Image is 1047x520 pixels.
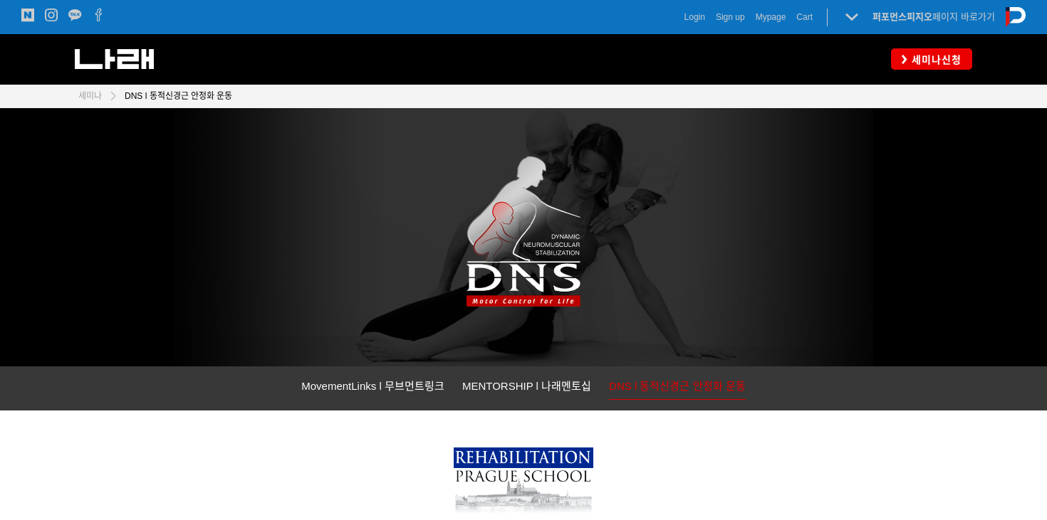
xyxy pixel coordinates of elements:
a: DNS l 동적신경근 안정화 운동 [609,377,746,400]
a: Login [684,10,705,24]
span: 세미나 [78,91,102,101]
span: DNS l 동적신경근 안정화 운동 [609,380,746,392]
a: 퍼포먼스피지오페이지 바로가기 [872,11,995,22]
a: Cart [796,10,813,24]
strong: 퍼포먼스피지오 [872,11,932,22]
span: MENTORSHIP l 나래멘토십 [462,380,591,392]
a: MENTORSHIP l 나래멘토십 [462,377,591,399]
span: MovementLinks l 무브먼트링크 [301,380,444,392]
a: 세미나신청 [891,48,972,69]
a: DNS l 동적신경근 안정화 운동 [118,89,232,103]
a: Mypage [756,10,786,24]
span: DNS l 동적신경근 안정화 운동 [125,91,232,101]
a: MovementLinks l 무브먼트링크 [301,377,444,399]
a: 세미나 [78,89,102,103]
a: Sign up [716,10,745,24]
span: 세미나신청 [907,53,962,67]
